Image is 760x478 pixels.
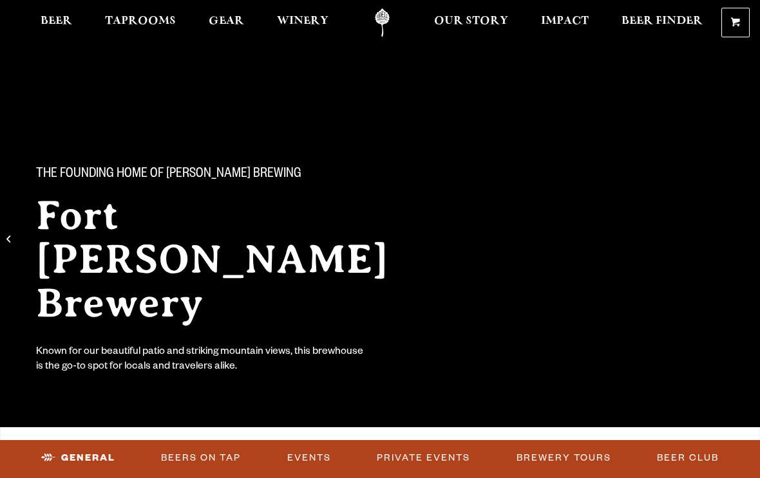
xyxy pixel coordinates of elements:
[36,194,438,325] h2: Fort [PERSON_NAME] Brewery
[434,16,508,26] span: Our Story
[533,8,597,37] a: Impact
[541,16,589,26] span: Impact
[622,16,703,26] span: Beer Finder
[36,345,366,375] div: Known for our beautiful patio and striking mountain views, this brewhouse is the go-to spot for l...
[36,167,301,183] span: The Founding Home of [PERSON_NAME] Brewing
[613,8,711,37] a: Beer Finder
[511,443,616,473] a: Brewery Tours
[105,16,176,26] span: Taprooms
[269,8,337,37] a: Winery
[200,8,252,37] a: Gear
[41,16,72,26] span: Beer
[36,443,120,473] a: General
[209,16,244,26] span: Gear
[372,443,475,473] a: Private Events
[277,16,328,26] span: Winery
[156,443,246,473] a: Beers on Tap
[426,8,517,37] a: Our Story
[97,8,184,37] a: Taprooms
[358,8,406,37] a: Odell Home
[282,443,336,473] a: Events
[32,8,81,37] a: Beer
[652,443,724,473] a: Beer Club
